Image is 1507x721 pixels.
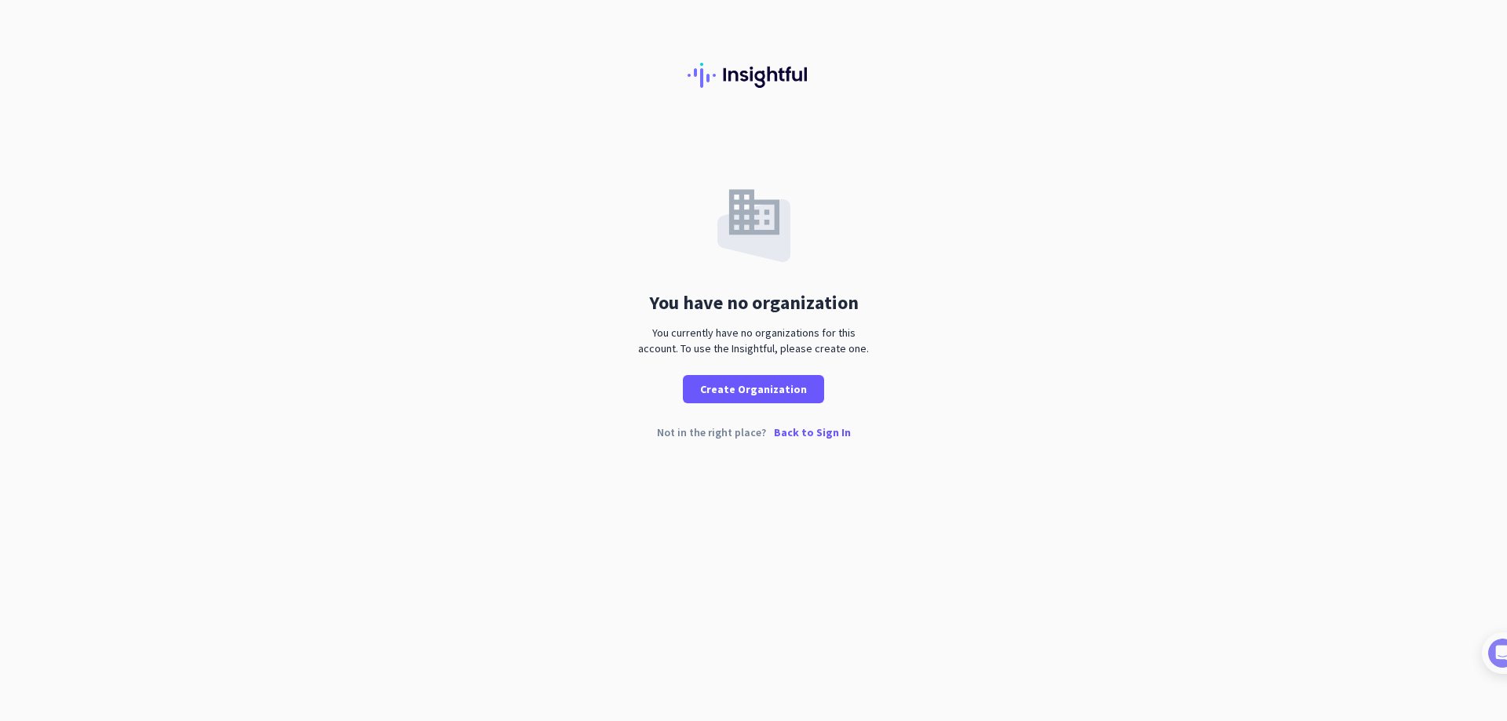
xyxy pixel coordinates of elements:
p: Back to Sign In [774,427,851,438]
span: Create Organization [700,381,807,397]
div: You have no organization [649,293,859,312]
img: Insightful [688,63,819,88]
div: You currently have no organizations for this account. To use the Insightful, please create one. [632,325,875,356]
button: Create Organization [683,375,824,403]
